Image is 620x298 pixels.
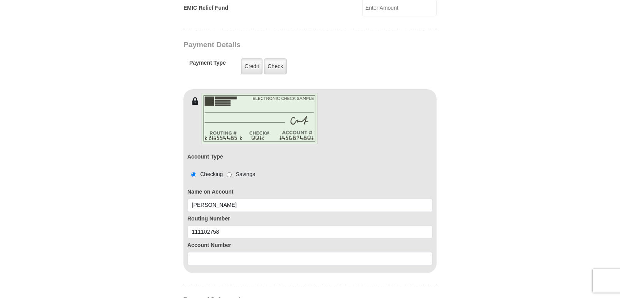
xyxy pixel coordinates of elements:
label: Credit [241,58,262,74]
label: Account Number [187,241,433,249]
h3: Payment Details [183,41,382,49]
div: Checking Savings [187,170,255,178]
label: Account Type [187,153,223,161]
label: Routing Number [187,215,433,223]
img: check-en.png [201,93,318,144]
label: Check [264,58,287,74]
label: Name on Account [187,188,433,196]
h5: Payment Type [189,60,226,70]
label: EMIC Relief Fund [183,4,228,12]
